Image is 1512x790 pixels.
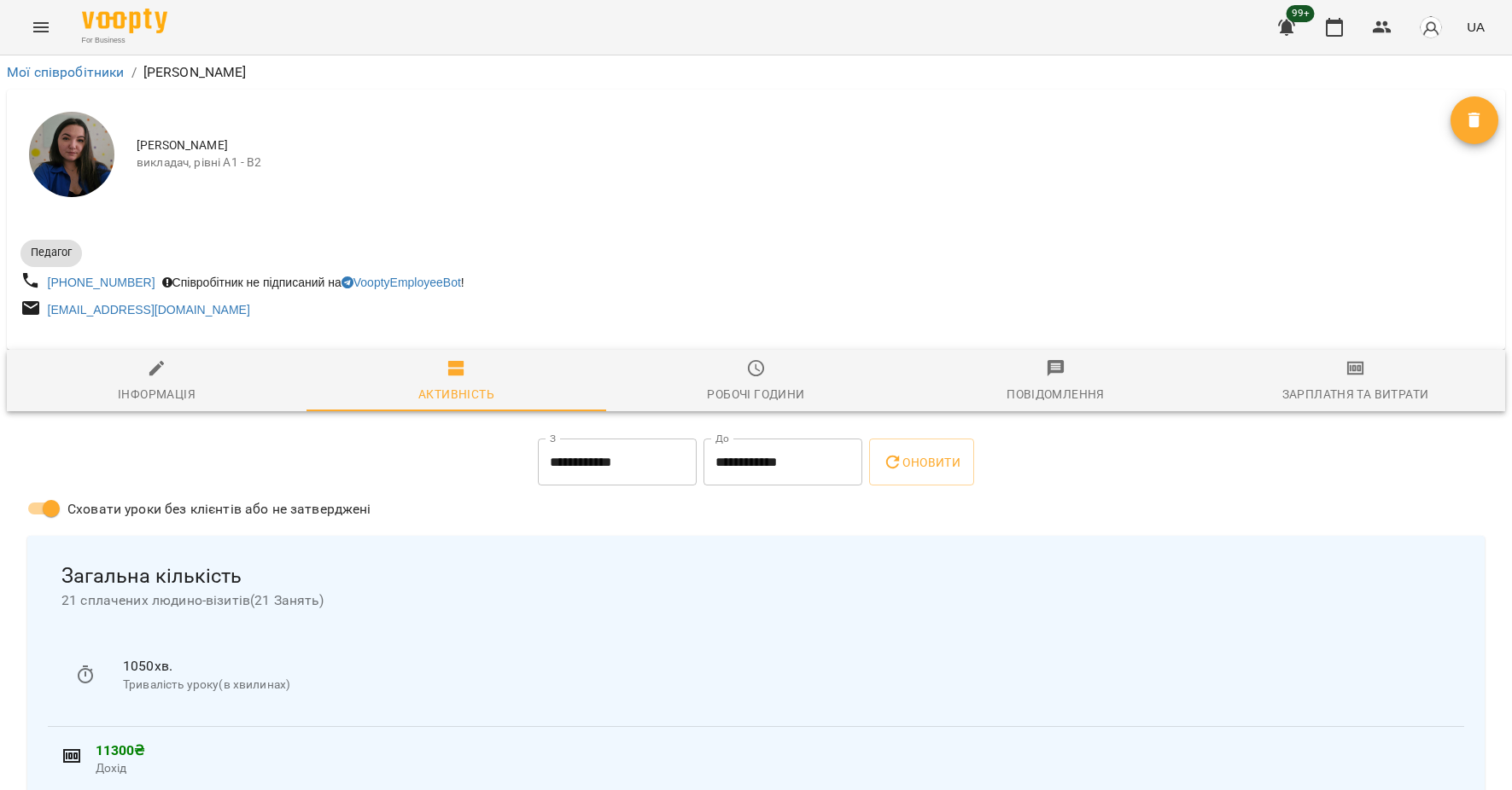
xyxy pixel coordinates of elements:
div: Повідомлення [1007,384,1105,404]
a: VooptyEmployeeBot [342,276,461,289]
span: For Business [82,35,167,46]
button: UA [1460,11,1492,43]
span: [PERSON_NAME] [137,137,1451,154]
img: Voopty Logo [82,9,167,33]
span: Оновити [883,452,960,473]
li: / [131,62,137,83]
p: 11300 ₴ [96,741,1451,761]
span: викладач, рівні А1 - В2 [137,154,1451,171]
p: Тривалість уроку(в хвилинах) [123,677,1437,694]
img: avatar_s.png [1419,15,1443,39]
div: Зарплатня та Витрати [1282,384,1429,404]
button: Оновити [869,439,974,486]
a: Мої співробітники [7,64,125,80]
span: Дохід [96,760,1451,777]
span: Педагог [20,245,82,260]
img: Самчук Дарина [29,112,114,197]
span: UA [1467,18,1485,36]
span: Загальна кількість [61,563,1451,590]
p: 1050 хв. [123,656,1437,677]
a: [PHONE_NUMBER] [48,276,155,289]
span: Сховати уроки без клієнтів або не затверджені [67,499,371,520]
div: Робочі години [707,384,804,404]
div: Інформація [118,384,196,404]
button: Menu [20,7,61,48]
div: Активність [418,384,494,404]
button: Видалити [1451,96,1498,144]
div: Співробітник не підписаний на ! [159,270,468,294]
nav: breadcrumb [7,62,1505,83]
a: [EMAIL_ADDRESS][DOMAIN_NAME] [48,303,250,317]
span: 21 сплачених людино-візитів ( 21 Занять ) [61,590,1451,611]
span: 99+ [1287,5,1315,22]
p: [PERSON_NAME] [143,62,247,83]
